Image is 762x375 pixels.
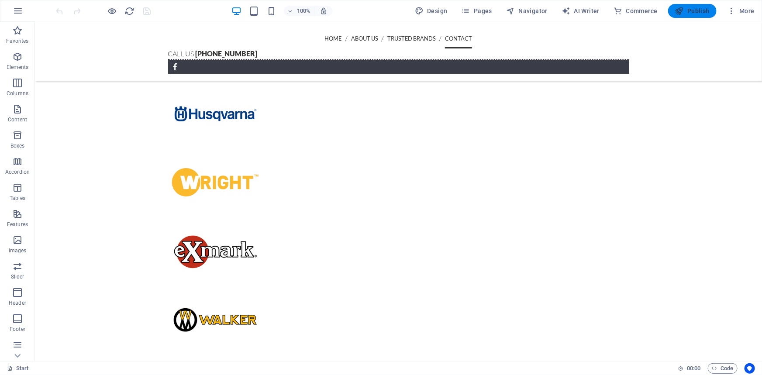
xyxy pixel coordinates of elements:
p: Features [7,221,28,228]
p: Tables [10,195,25,202]
p: Elements [7,64,29,71]
h6: 100% [297,6,311,16]
p: Slider [11,273,24,280]
span: Commerce [614,7,658,15]
span: : [693,365,694,372]
i: Reload page [125,6,135,16]
p: Footer [10,326,25,333]
button: reload [124,6,135,16]
span: 00 00 [687,363,700,374]
i: On resize automatically adjust zoom level to fit chosen device. [320,7,328,15]
button: Design [411,4,451,18]
span: Design [415,7,448,15]
p: Columns [7,90,28,97]
span: Pages [462,7,492,15]
span: Navigator [506,7,548,15]
button: More [724,4,758,18]
h6: Session time [678,363,701,374]
span: AI Writer [562,7,600,15]
button: Publish [668,4,717,18]
p: Images [9,247,27,254]
a: Click to cancel selection. Double-click to open Pages [7,363,29,374]
button: Click here to leave preview mode and continue editing [107,6,117,16]
button: Navigator [503,4,551,18]
button: AI Writer [558,4,603,18]
p: Accordion [5,169,30,175]
p: Boxes [10,142,25,149]
span: Code [712,363,734,374]
span: Publish [675,7,710,15]
button: 100% [284,6,315,16]
button: Commerce [610,4,661,18]
button: Usercentrics [745,363,755,374]
p: Content [8,116,27,123]
button: Code [708,363,738,374]
p: Header [9,299,26,306]
span: More [727,7,755,15]
p: Favorites [6,38,28,45]
button: Pages [458,4,496,18]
